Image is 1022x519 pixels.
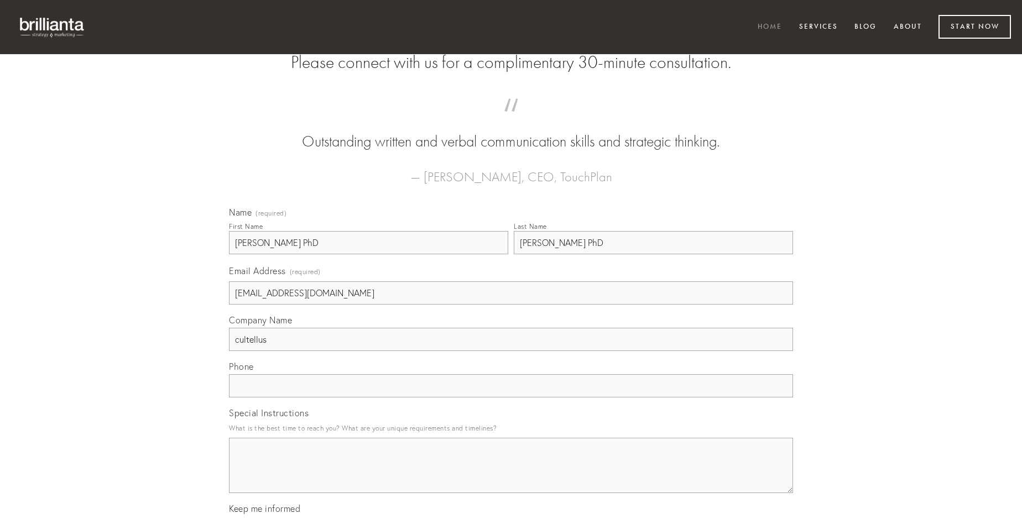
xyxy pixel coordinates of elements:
[229,503,300,514] span: Keep me informed
[229,421,793,436] p: What is the best time to reach you? What are your unique requirements and timelines?
[229,265,286,276] span: Email Address
[229,207,252,218] span: Name
[229,361,254,372] span: Phone
[229,407,309,418] span: Special Instructions
[229,52,793,73] h2: Please connect with us for a complimentary 30-minute consultation.
[792,18,845,36] a: Services
[290,264,321,279] span: (required)
[229,222,263,230] div: First Name
[887,18,929,36] a: About
[247,109,775,131] span: “
[938,15,1011,39] a: Start Now
[247,153,775,188] figcaption: — [PERSON_NAME], CEO, TouchPlan
[514,222,547,230] div: Last Name
[229,314,292,326] span: Company Name
[247,109,775,153] blockquote: Outstanding written and verbal communication skills and strategic thinking.
[750,18,789,36] a: Home
[11,11,94,43] img: brillianta - research, strategy, marketing
[847,18,884,36] a: Blog
[255,210,286,217] span: (required)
